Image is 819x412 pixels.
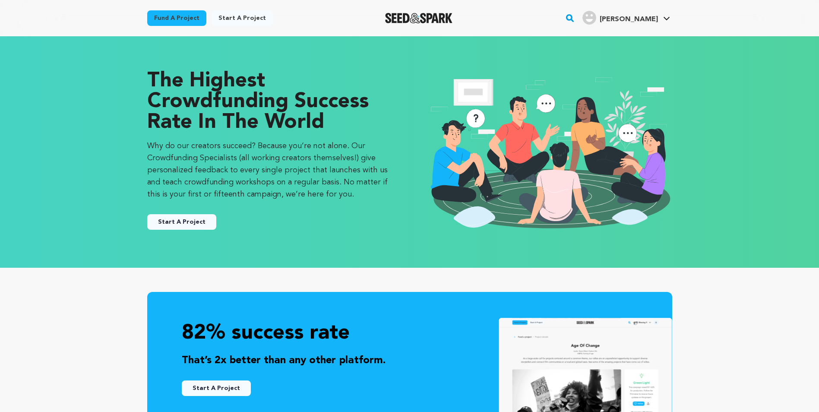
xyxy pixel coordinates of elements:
span: [PERSON_NAME] [600,16,658,23]
button: Start A Project [147,214,216,230]
p: That’s 2x better than any other platform. [182,353,638,368]
a: Aiva Bernadette O.'s Profile [581,9,672,25]
a: Seed&Spark Homepage [385,13,453,23]
img: seedandspark start project illustration image [427,71,672,233]
div: Aiva Bernadette O.'s Profile [582,11,658,25]
button: Start A Project [182,380,251,396]
p: 82% success rate [182,320,638,348]
p: Why do our creators succeed? Because you’re not alone. Our Crowdfunding Specialists (all working ... [147,140,392,200]
a: Fund a project [147,10,206,26]
img: user.png [582,11,596,25]
span: Aiva Bernadette O.'s Profile [581,9,672,27]
p: The Highest Crowdfunding Success Rate in the World [147,71,392,133]
a: Start a project [212,10,273,26]
img: Seed&Spark Logo Dark Mode [385,13,453,23]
